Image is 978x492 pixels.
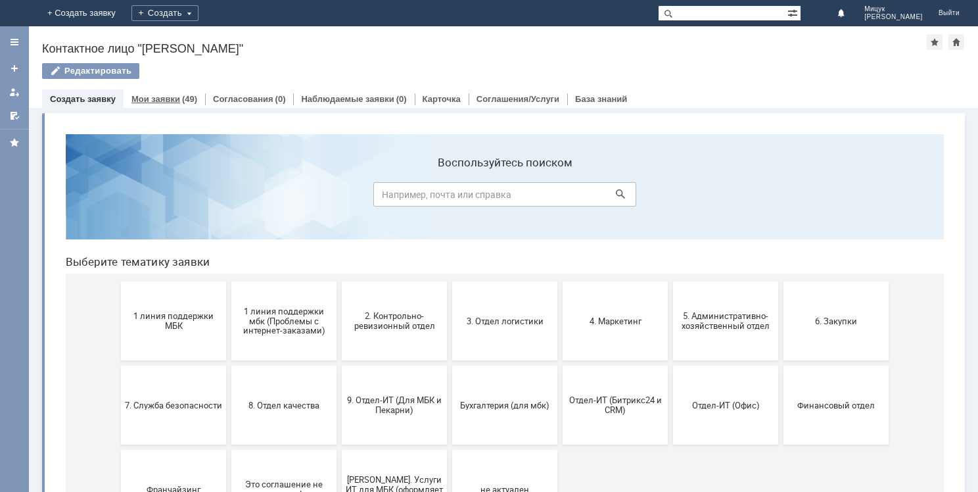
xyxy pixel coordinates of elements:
[287,326,392,405] button: [PERSON_NAME]. Услуги ИТ для МБК (оформляет L1)
[397,158,502,237] button: 3. Отдел логистики
[275,94,286,104] div: (0)
[70,187,167,207] span: 1 линия поддержки МБК
[948,34,964,50] div: Сделать домашней страницей
[397,242,502,321] button: Бухгалтерия (для мбк)
[511,272,609,291] span: Отдел-ИТ (Битрикс24 и CRM)
[507,242,613,321] button: Отдел-ИТ (Битрикс24 и CRM)
[66,158,171,237] button: 1 линия поддержки МБК
[287,242,392,321] button: 9. Отдел-ИТ (Для МБК и Пекарни)
[4,58,25,79] a: Создать заявку
[927,34,943,50] div: Добавить в избранное
[66,242,171,321] button: 7. Служба безопасности
[291,351,388,380] span: [PERSON_NAME]. Услуги ИТ для МБК (оформляет L1)
[176,326,281,405] button: Это соглашение не активно!
[176,158,281,237] button: 1 линия поддержки мбк (Проблемы с интернет-заказами)
[176,242,281,321] button: 8. Отдел качества
[301,94,394,104] a: Наблюдаемые заявки
[618,242,723,321] button: Отдел-ИТ (Офис)
[401,276,498,286] span: Бухгалтерия (для мбк)
[50,94,116,104] a: Создать заявку
[42,42,927,55] div: Контактное лицо "[PERSON_NAME]"
[728,242,833,321] button: Финансовый отдел
[287,158,392,237] button: 2. Контрольно-ревизионный отдел
[397,326,502,405] button: не актуален
[70,276,167,286] span: 7. Служба безопасности
[732,276,829,286] span: Финансовый отдел
[507,158,613,237] button: 4. Маркетинг
[732,192,829,202] span: 6. Закупки
[291,187,388,207] span: 2. Контрольно-ревизионный отдел
[131,5,198,21] div: Создать
[728,158,833,237] button: 6. Закупки
[622,187,719,207] span: 5. Административно-хозяйственный отдел
[423,94,461,104] a: Карточка
[864,13,923,21] span: [PERSON_NAME]
[180,356,277,376] span: Это соглашение не активно!
[131,94,180,104] a: Мои заявки
[213,94,273,104] a: Согласования
[4,105,25,126] a: Мои согласования
[318,59,581,83] input: Например, почта или справка
[396,94,407,104] div: (0)
[318,32,581,45] label: Воспользуйтесь поиском
[477,94,559,104] a: Соглашения/Услуги
[575,94,627,104] a: База знаний
[4,82,25,103] a: Мои заявки
[618,158,723,237] button: 5. Административно-хозяйственный отдел
[182,94,197,104] div: (49)
[401,192,498,202] span: 3. Отдел логистики
[180,182,277,212] span: 1 линия поддержки мбк (Проблемы с интернет-заказами)
[66,326,171,405] button: Франчайзинг
[291,272,388,291] span: 9. Отдел-ИТ (Для МБК и Пекарни)
[401,360,498,370] span: не актуален
[511,192,609,202] span: 4. Маркетинг
[864,5,923,13] span: Мицук
[11,132,889,145] header: Выберите тематику заявки
[787,6,801,18] span: Расширенный поиск
[622,276,719,286] span: Отдел-ИТ (Офис)
[70,360,167,370] span: Франчайзинг
[180,276,277,286] span: 8. Отдел качества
